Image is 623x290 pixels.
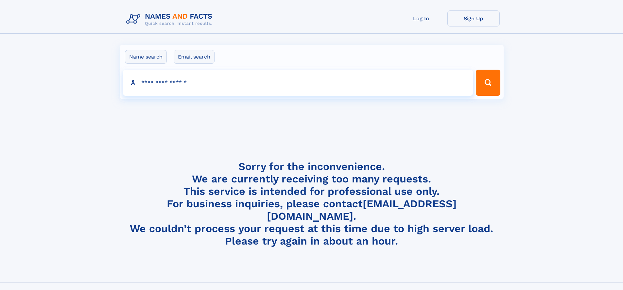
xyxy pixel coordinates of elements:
[395,10,447,26] a: Log In
[174,50,215,64] label: Email search
[267,197,457,222] a: [EMAIL_ADDRESS][DOMAIN_NAME]
[447,10,500,26] a: Sign Up
[476,70,500,96] button: Search Button
[125,50,167,64] label: Name search
[123,70,473,96] input: search input
[124,160,500,247] h4: Sorry for the inconvenience. We are currently receiving too many requests. This service is intend...
[124,10,218,28] img: Logo Names and Facts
